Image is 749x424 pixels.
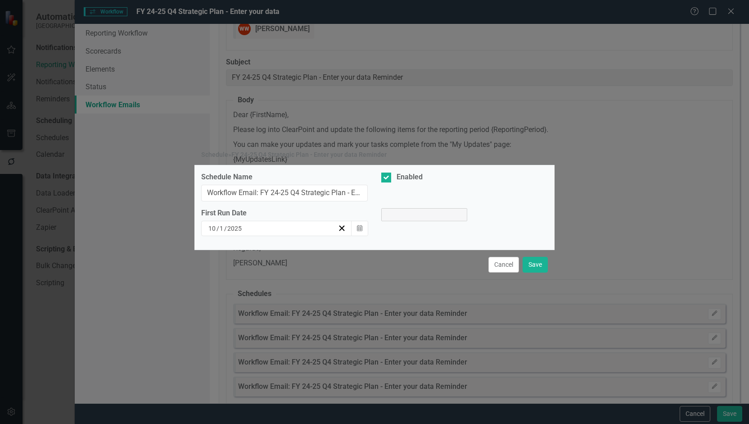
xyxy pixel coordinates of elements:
label: Schedule Name [201,172,368,182]
button: Save [523,257,548,273]
button: Cancel [488,257,519,273]
div: Schedule » FY 24-25 Q4 Strategic Plan - Enter your data Reminder [201,151,387,158]
div: First Run Date [201,208,368,219]
span: / [217,224,219,233]
div: Enabled [397,172,423,182]
span: / [224,224,227,233]
input: Schedule Name [201,185,368,201]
